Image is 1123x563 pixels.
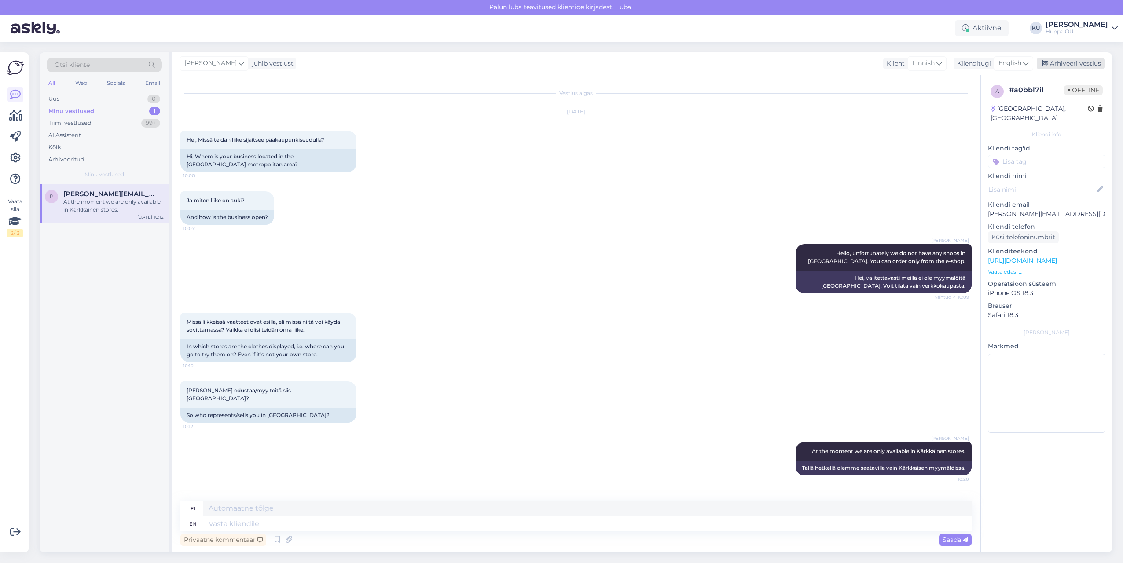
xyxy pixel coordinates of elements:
div: Vaata siia [7,197,23,237]
div: Hei, valitettavasti meillä ei ole myymälöitä [GEOGRAPHIC_DATA]. Voit tilata vain verkkokaupasta. [796,271,972,293]
span: [PERSON_NAME] [931,435,969,442]
div: At the moment we are only available in Kärkkäinen stores. [63,198,164,214]
span: Offline [1064,85,1103,95]
p: Kliendi nimi [988,172,1105,181]
span: At the moment we are only available in Kärkkäinen stores. [812,448,965,454]
div: Web [73,77,89,89]
span: [PERSON_NAME] edustaa/myy teitä siis [GEOGRAPHIC_DATA]? [187,387,292,402]
img: Askly Logo [7,59,24,76]
div: Privaatne kommentaar [180,534,266,546]
div: [PERSON_NAME] [988,329,1105,336]
a: [PERSON_NAME]Huppa OÜ [1046,21,1118,35]
div: Küsi telefoninumbrit [988,231,1059,243]
p: Operatsioonisüsteem [988,279,1105,289]
span: Missä liikkeissä vaatteet ovat esillä, eli missä niitä voi käydä sovittamassa? Vaikka ei olisi te... [187,318,341,333]
div: AI Assistent [48,131,81,140]
span: Finnish [912,58,935,68]
span: [PERSON_NAME] [931,237,969,244]
div: 99+ [141,119,160,128]
div: [DATE] 10:12 [137,214,164,220]
input: Lisa nimi [988,185,1095,194]
div: In which stores are the clothes displayed, i.e. where can you go to try them on? Even if it's not... [180,339,356,362]
div: juhib vestlust [249,59,294,68]
span: Ja miten liike on auki? [187,197,245,204]
div: Email [143,77,162,89]
div: fi [191,501,195,516]
div: Tällä hetkellä olemme saatavilla vain Kärkkäisen myymälöissä. [796,461,972,475]
span: paulina.rytkonen@aland.net [63,190,155,198]
span: Hei, Missä teidän liike sijaitsee pääkaupunkiseudulla? [187,136,324,143]
span: a [995,88,999,95]
span: Otsi kliente [55,60,90,69]
a: [URL][DOMAIN_NAME] [988,256,1057,264]
div: All [47,77,57,89]
p: iPhone OS 18.3 [988,289,1105,298]
div: Klienditugi [954,59,991,68]
span: 10:20 [936,476,969,483]
div: Vestlus algas [180,89,972,97]
div: [PERSON_NAME] [1046,21,1108,28]
p: Vaata edasi ... [988,268,1105,276]
div: So who represents/sells you in [GEOGRAPHIC_DATA]? [180,408,356,423]
span: 10:10 [183,362,216,369]
div: 0 [147,95,160,103]
input: Lisa tag [988,155,1105,168]
div: And how is the business open? [180,210,274,225]
div: KU [1030,22,1042,34]
p: Brauser [988,301,1105,311]
div: Socials [105,77,127,89]
span: p [50,193,54,200]
span: Hello, unfortunately we do not have any shops in [GEOGRAPHIC_DATA]. You can order only from the e... [808,250,967,264]
div: Aktiivne [955,20,1009,36]
p: [PERSON_NAME][EMAIL_ADDRESS][DOMAIN_NAME] [988,209,1105,219]
span: 10:12 [183,423,216,430]
span: [PERSON_NAME] [184,58,237,68]
div: en [189,516,196,531]
p: Safari 18.3 [988,311,1105,320]
div: Tiimi vestlused [48,119,92,128]
div: [GEOGRAPHIC_DATA], [GEOGRAPHIC_DATA] [991,104,1088,123]
span: 10:07 [183,225,216,232]
span: Nähtud ✓ 10:09 [934,294,969,300]
div: Klient [883,59,905,68]
div: Arhiveeritud [48,155,84,164]
div: Huppa OÜ [1046,28,1108,35]
div: Arhiveeri vestlus [1037,58,1105,69]
p: Kliendi tag'id [988,144,1105,153]
div: Hi, Where is your business located in the [GEOGRAPHIC_DATA] metropolitan area? [180,149,356,172]
p: Märkmed [988,342,1105,351]
div: 1 [149,107,160,116]
div: Kõik [48,143,61,152]
span: Minu vestlused [84,171,124,179]
div: 2 / 3 [7,229,23,237]
div: [DATE] [180,108,972,116]
div: Uus [48,95,59,103]
p: Kliendi telefon [988,222,1105,231]
span: Saada [943,536,968,544]
span: Luba [613,3,634,11]
p: Kliendi email [988,200,1105,209]
div: # a0bbl7il [1009,85,1064,95]
span: English [998,58,1021,68]
span: 10:00 [183,172,216,179]
div: Kliendi info [988,131,1105,139]
div: Minu vestlused [48,107,94,116]
p: Klienditeekond [988,247,1105,256]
